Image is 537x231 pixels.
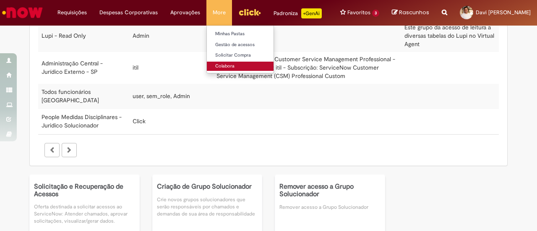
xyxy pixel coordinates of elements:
[1,4,44,21] img: ServiceNow
[157,183,258,191] h5: Criação de Grupo Solucionador
[279,204,381,211] p: Remover acesso a Grupo Solucionador
[392,9,429,17] a: Rascunhos
[133,117,146,125] span: Click
[372,10,379,17] span: 3
[42,32,86,39] span: Lupi - Read Only
[133,32,149,39] span: Admin
[238,6,261,18] img: click_logo_yellow_360x200.png
[133,92,190,100] span: user, sem_role, Admin
[404,23,494,48] span: Este grupo da acesso de leitura a diversas tabelas do Lupi no Virtual Agent
[34,203,135,225] p: Oferta destinada a solicitar acessos ao ServiceNow: Atender chamados, aprovar solicitações, visua...
[133,64,138,71] span: itil
[279,183,381,198] h5: Remover acesso a Grupo Solucionador
[216,55,395,80] span: Role: itil - Subscrição: Customer Service Management Professional - Fulfiller User v7 , Role: iti...
[42,60,103,75] span: Administração Central - Jurídico Externo - SP
[206,25,274,73] ul: More
[301,8,322,18] p: +GenAi
[34,183,135,198] h5: Solicitação e Recuperação de Acessos
[57,8,87,17] span: Requisições
[99,8,158,17] span: Despesas Corporativas
[213,8,226,17] span: More
[207,29,299,39] a: Minhas Pastas
[476,9,531,16] span: Davi [PERSON_NAME]
[42,88,99,104] span: Todos funcionários [GEOGRAPHIC_DATA]
[157,196,258,218] p: Crie novos grupos solucionadores que serão responsáveis por chamados e demandas de sua área de re...
[347,8,370,17] span: Favoritos
[42,113,122,129] span: People Medidas Disciplinares - Juridico Solucionador
[170,8,200,17] span: Aprovações
[274,8,322,18] div: Padroniza
[207,40,299,49] a: Gestão de acessos
[399,8,429,16] span: Rascunhos
[207,51,299,60] a: Solicitar Compra
[207,62,299,71] a: Colabora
